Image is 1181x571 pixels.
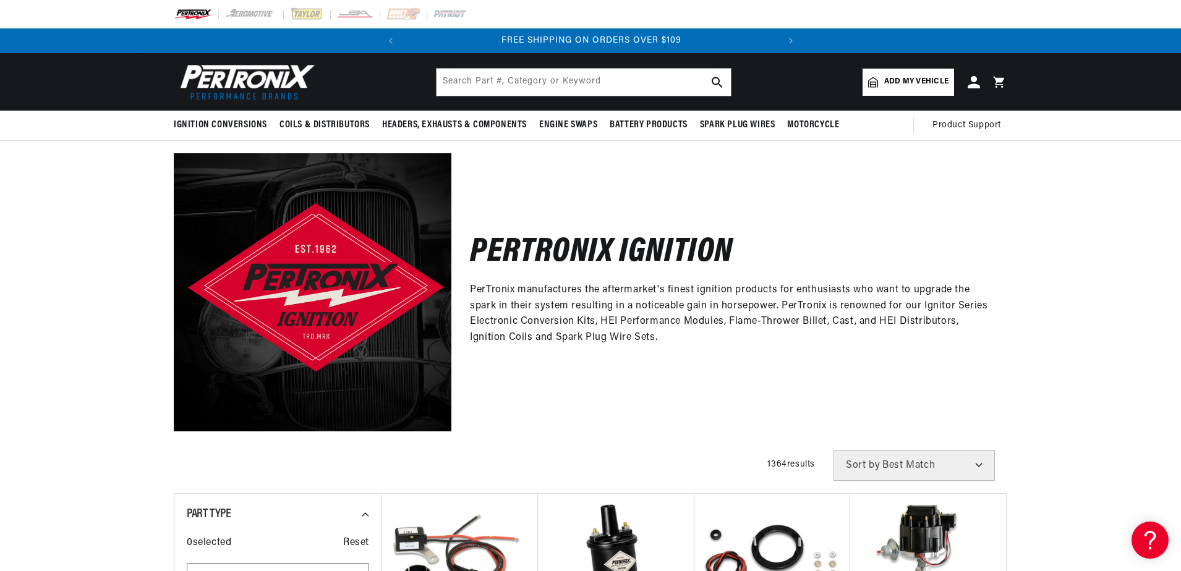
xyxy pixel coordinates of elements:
[694,111,782,140] summary: Spark Plug Wires
[610,119,688,132] span: Battery Products
[501,36,681,45] span: FREE SHIPPING ON ORDERS OVER $109
[187,535,231,551] span: 0 selected
[376,111,533,140] summary: Headers, Exhausts & Components
[932,119,1001,132] span: Product Support
[533,111,603,140] summary: Engine Swaps
[437,69,731,96] input: Search Part #, Category or Keyword
[279,119,370,132] span: Coils & Distributors
[174,153,451,431] img: Pertronix Ignition
[932,111,1007,140] summary: Product Support
[174,61,316,103] img: Pertronix
[273,111,376,140] summary: Coils & Distributors
[470,282,989,345] p: PerTronix manufactures the aftermarket's finest ignition products for enthusiasts who want to upg...
[704,69,731,96] button: search button
[470,239,733,268] h2: Pertronix Ignition
[343,535,369,551] span: Reset
[700,119,775,132] span: Spark Plug Wires
[787,119,839,132] span: Motorcycle
[404,34,779,48] div: Announcement
[834,450,995,481] select: Sort by
[863,69,954,96] a: Add my vehicle
[174,111,273,140] summary: Ignition Conversions
[404,34,779,48] div: 2 of 2
[767,460,815,469] span: 1364 results
[187,508,231,520] span: Part Type
[382,119,527,132] span: Headers, Exhausts & Components
[778,28,803,53] button: Translation missing: en.sections.announcements.next_announcement
[174,119,267,132] span: Ignition Conversions
[884,76,949,88] span: Add my vehicle
[378,28,403,53] button: Translation missing: en.sections.announcements.previous_announcement
[539,119,597,132] span: Engine Swaps
[781,111,845,140] summary: Motorcycle
[603,111,694,140] summary: Battery Products
[846,460,880,470] span: Sort by
[143,28,1038,53] slideshow-component: Translation missing: en.sections.announcements.announcement_bar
